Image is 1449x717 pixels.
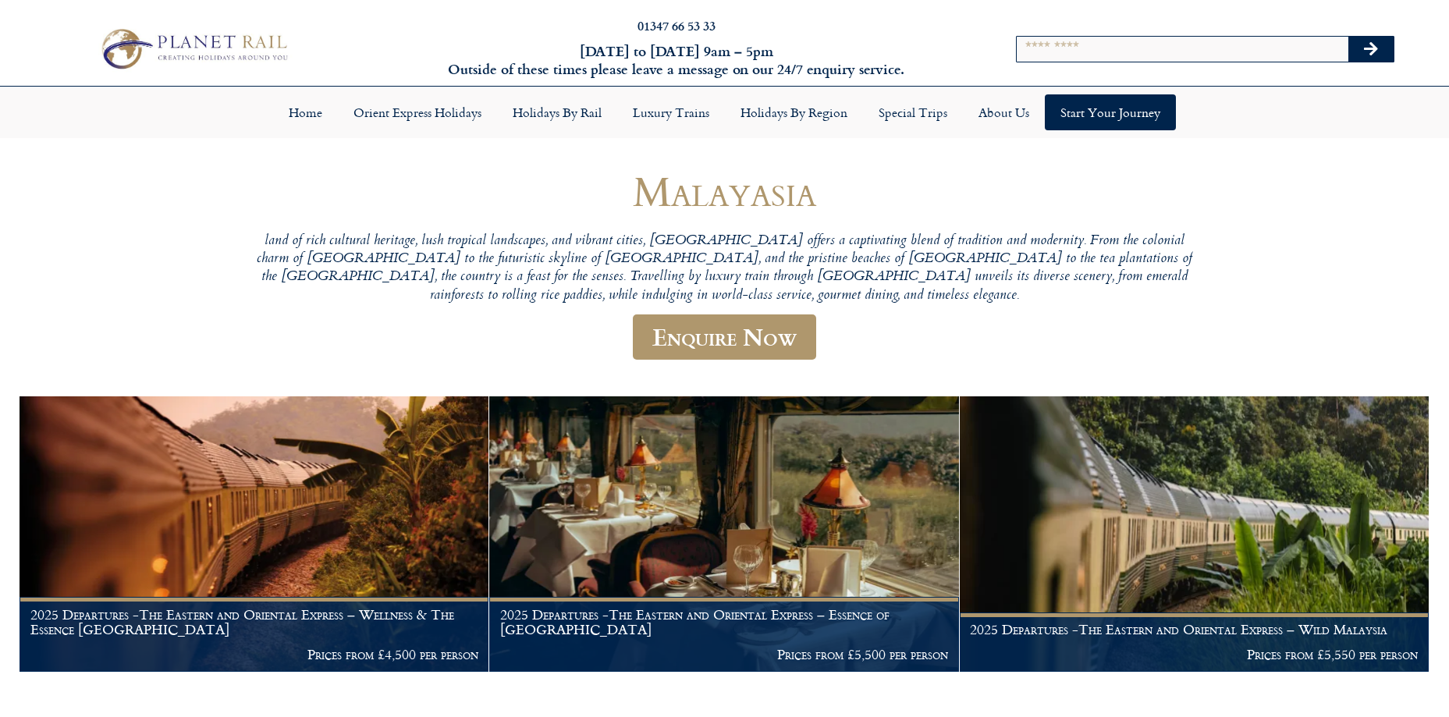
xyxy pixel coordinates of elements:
h1: Malayasia [257,168,1193,214]
img: Planet Rail Train Holidays Logo [94,24,293,73]
p: Prices from £4,500 per person [30,647,478,662]
a: About Us [963,94,1045,130]
h6: [DATE] to [DATE] 9am – 5pm Outside of these times please leave a message on our 24/7 enquiry serv... [390,42,962,79]
a: 2025 Departures -The Eastern and Oriental Express – Essence of [GEOGRAPHIC_DATA] Prices from £5,5... [489,396,959,673]
h1: 2025 Departures -The Eastern and Oriental Express – Essence of [GEOGRAPHIC_DATA] [500,607,948,637]
a: 2025 Departures -The Eastern and Oriental Express – Wild Malaysia Prices from £5,550 per person [960,396,1429,673]
a: 01347 66 53 33 [637,16,716,34]
a: Holidays by Region [725,94,863,130]
p: Prices from £5,500 per person [500,647,948,662]
a: Luxury Trains [617,94,725,130]
a: 2025 Departures -The Eastern and Oriental Express – Wellness & The Essence [GEOGRAPHIC_DATA] Pric... [20,396,489,673]
a: Start your Journey [1045,94,1176,130]
a: Orient Express Holidays [338,94,497,130]
p: land of rich cultural heritage, lush tropical landscapes, and vibrant cities, [GEOGRAPHIC_DATA] o... [257,232,1193,305]
a: Home [273,94,338,130]
h1: 2025 Departures -The Eastern and Oriental Express – Wild Malaysia [970,622,1418,637]
h1: 2025 Departures -The Eastern and Oriental Express – Wellness & The Essence [GEOGRAPHIC_DATA] [30,607,478,637]
a: Holidays by Rail [497,94,617,130]
a: Special Trips [863,94,963,130]
p: Prices from £5,550 per person [970,647,1418,662]
a: Enquire Now [633,314,816,360]
button: Search [1348,37,1394,62]
nav: Menu [8,94,1441,130]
